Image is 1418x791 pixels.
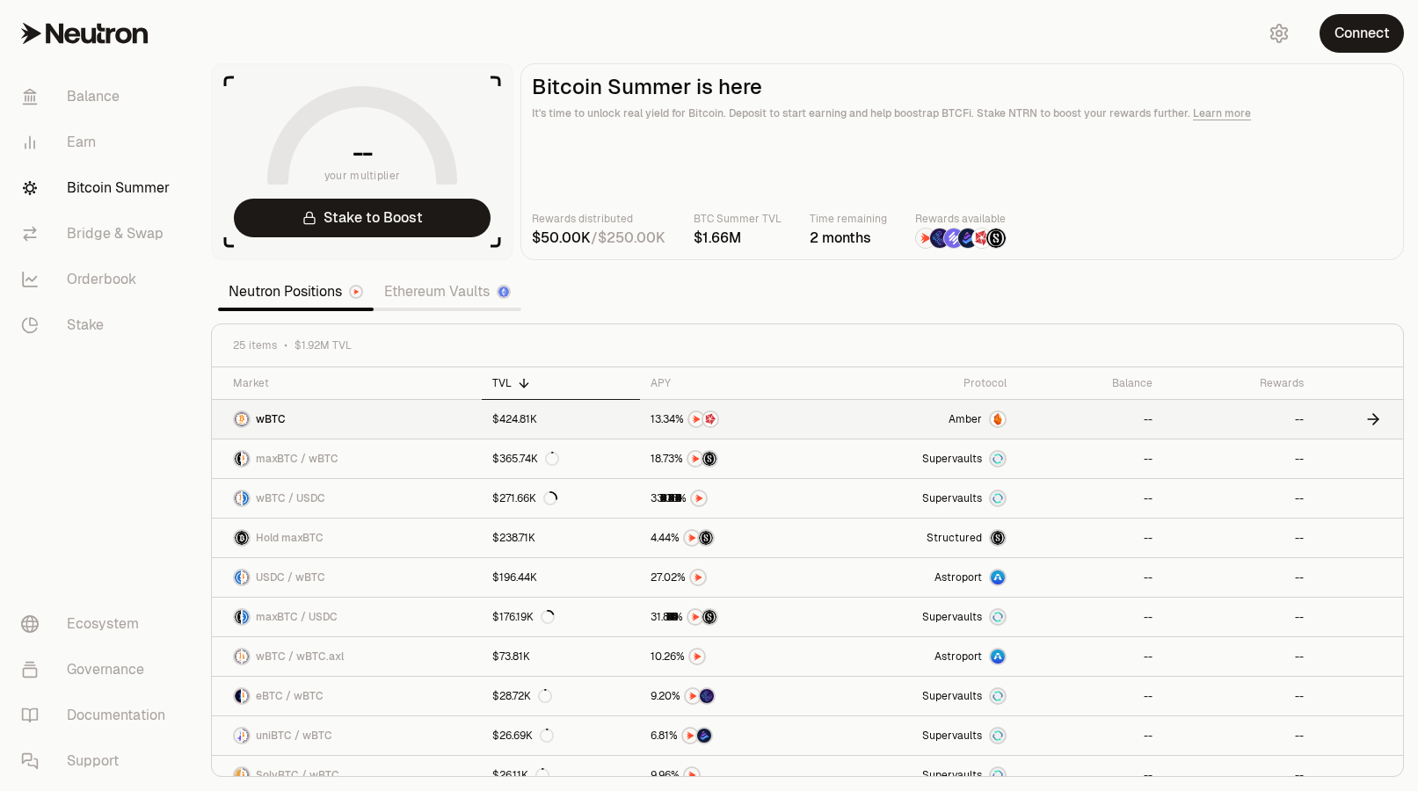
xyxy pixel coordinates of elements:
[212,637,482,676] a: wBTC LogowBTC.axl LogowBTC / wBTC.axl
[256,412,286,426] span: wBTC
[235,610,241,624] img: maxBTC Logo
[234,199,491,237] a: Stake to Boost
[640,479,828,518] a: NTRN
[986,229,1006,248] img: Structured Points
[532,210,665,228] p: Rewards distributed
[1028,376,1152,390] div: Balance
[482,598,640,636] a: $176.19K
[1017,519,1162,557] a: --
[212,519,482,557] a: maxBTC LogoHold maxBTC
[7,693,190,738] a: Documentation
[235,491,241,505] img: wBTC Logo
[1017,716,1162,755] a: --
[233,376,471,390] div: Market
[651,376,818,390] div: APY
[1017,479,1162,518] a: --
[256,649,344,664] span: wBTC / wBTC.axl
[922,452,982,466] span: Supervaults
[235,452,241,466] img: maxBTC Logo
[1017,439,1162,478] a: --
[235,570,241,584] img: USDC Logo
[1017,558,1162,597] a: --
[1163,716,1315,755] a: --
[927,531,982,545] span: Structured
[640,558,828,597] a: NTRN
[828,479,1018,518] a: SupervaultsSupervaults
[256,452,338,466] span: maxBTC / wBTC
[690,649,704,664] img: NTRN
[482,677,640,715] a: $28.72K
[930,229,949,248] img: EtherFi Points
[492,729,554,743] div: $26.69K
[235,729,241,743] img: uniBTC Logo
[991,491,1005,505] img: Supervaults
[694,210,782,228] p: BTC Summer TVL
[922,491,982,505] span: Supervaults
[7,601,190,647] a: Ecosystem
[640,400,828,439] a: NTRNMars Fragments
[235,689,241,703] img: eBTC Logo
[235,531,249,545] img: maxBTC Logo
[492,491,557,505] div: $271.66K
[828,519,1018,557] a: StructuredmaxBTC
[492,412,537,426] div: $424.81K
[640,677,828,715] a: NTRNEtherFi Points
[810,210,887,228] p: Time remaining
[685,531,699,545] img: NTRN
[532,228,665,249] div: /
[256,531,324,545] span: Hold maxBTC
[7,257,190,302] a: Orderbook
[922,610,982,624] span: Supervaults
[651,766,818,784] button: NTRN
[1163,439,1315,478] a: --
[492,689,552,703] div: $28.72K
[651,608,818,626] button: NTRNStructured Points
[651,569,818,586] button: NTRN
[7,738,190,784] a: Support
[1017,677,1162,715] a: --
[218,274,374,309] a: Neutron Positions
[828,677,1018,715] a: SupervaultsSupervaults
[1163,558,1315,597] a: --
[692,491,706,505] img: NTRN
[810,228,887,249] div: 2 months
[243,610,249,624] img: USDC Logo
[915,210,1007,228] p: Rewards available
[212,598,482,636] a: maxBTC LogoUSDC LogomaxBTC / USDC
[702,610,716,624] img: Structured Points
[828,716,1018,755] a: SupervaultsSupervaults
[351,287,361,297] img: Neutron Logo
[651,727,818,744] button: NTRNBedrock Diamonds
[640,439,828,478] a: NTRNStructured Points
[492,376,629,390] div: TVL
[972,229,992,248] img: Mars Fragments
[353,139,373,167] h1: --
[1163,479,1315,518] a: --
[683,729,697,743] img: NTRN
[688,452,702,466] img: NTRN
[212,716,482,755] a: uniBTC LogowBTC LogouniBTC / wBTC
[651,529,818,547] button: NTRNStructured Points
[374,274,521,309] a: Ethereum Vaults
[934,649,982,664] span: Astroport
[482,637,640,676] a: $73.81K
[991,610,1005,624] img: Supervaults
[1174,376,1305,390] div: Rewards
[212,677,482,715] a: eBTC LogowBTC LogoeBTC / wBTC
[1163,598,1315,636] a: --
[828,439,1018,478] a: SupervaultsSupervaults
[991,768,1005,782] img: Supervaults
[235,412,249,426] img: wBTC Logo
[922,689,982,703] span: Supervaults
[256,491,325,505] span: wBTC / USDC
[243,452,249,466] img: wBTC Logo
[482,479,640,518] a: $271.66K
[828,558,1018,597] a: Astroport
[498,287,509,297] img: Ethereum Logo
[243,491,249,505] img: USDC Logo
[7,120,190,165] a: Earn
[7,211,190,257] a: Bridge & Swap
[532,75,1393,99] h2: Bitcoin Summer is here
[691,570,705,584] img: NTRN
[699,531,713,545] img: Structured Points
